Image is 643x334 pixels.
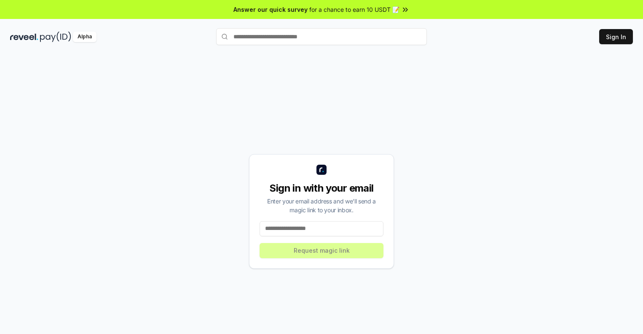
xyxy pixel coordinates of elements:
[40,32,71,42] img: pay_id
[260,182,383,195] div: Sign in with your email
[260,197,383,214] div: Enter your email address and we’ll send a magic link to your inbox.
[599,29,633,44] button: Sign In
[316,165,327,175] img: logo_small
[309,5,399,14] span: for a chance to earn 10 USDT 📝
[233,5,308,14] span: Answer our quick survey
[73,32,96,42] div: Alpha
[10,32,38,42] img: reveel_dark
